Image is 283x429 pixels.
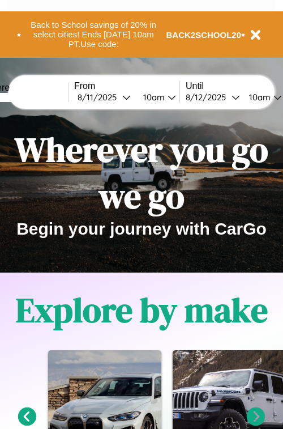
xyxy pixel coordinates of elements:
div: 10am [243,92,273,103]
h1: Explore by make [16,287,268,333]
div: 10am [138,92,168,103]
b: BACK2SCHOOL20 [166,30,242,40]
button: 10am [134,91,179,103]
label: From [74,81,179,91]
div: 8 / 12 / 2025 [186,92,231,103]
button: Back to School savings of 20% in select cities! Ends [DATE] 10am PT.Use code: [21,17,166,52]
button: 8/11/2025 [74,91,134,103]
div: 8 / 11 / 2025 [78,92,122,103]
